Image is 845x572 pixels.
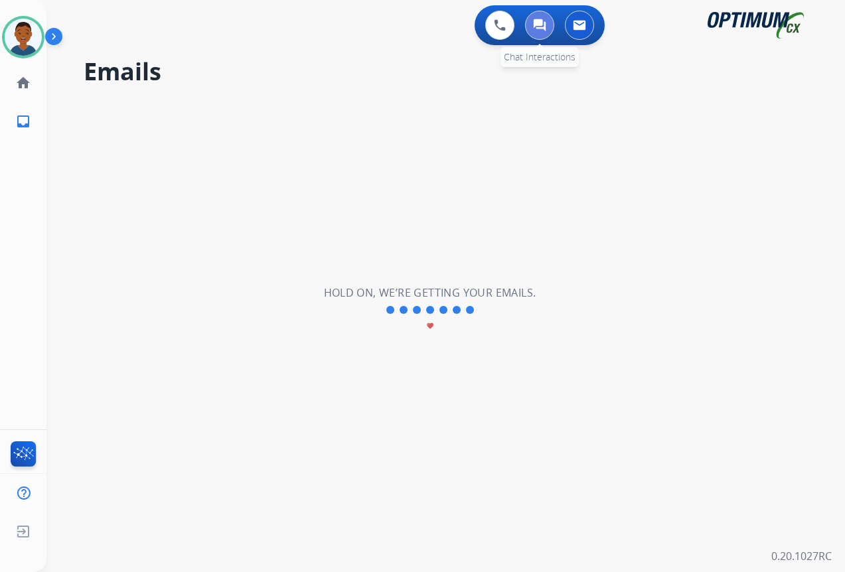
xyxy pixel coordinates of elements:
img: avatar [5,19,42,56]
mat-icon: inbox [15,113,31,129]
h2: Emails [84,58,813,85]
span: Chat Interactions [504,50,576,63]
p: 0.20.1027RC [771,548,832,564]
mat-icon: home [15,75,31,91]
h2: Hold on, we’re getting your emails. [324,285,536,301]
mat-icon: favorite [426,322,434,330]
